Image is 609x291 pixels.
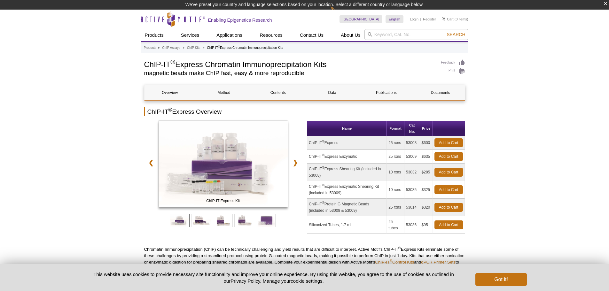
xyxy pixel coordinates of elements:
[421,260,456,264] a: qPCR Primer Sets
[410,17,418,21] a: Login
[387,181,404,199] td: 10 rxns
[177,29,203,41] a: Services
[404,136,420,150] td: 53008
[441,68,465,75] a: Print
[230,278,260,284] a: Privacy Policy
[322,140,324,143] sup: ®
[307,150,387,164] td: ChIP-IT Express Enzymatic
[445,32,467,37] button: Search
[144,45,156,51] a: Products
[434,168,463,177] a: Add to Cart
[288,155,302,170] a: ❯
[168,107,172,112] sup: ®
[158,46,160,50] li: »
[420,164,433,181] td: $285
[423,17,436,21] a: Register
[199,85,249,100] a: Method
[307,199,387,216] td: ChIP-IT Protein G Magnetic Beads (included in 53008 & 53009)
[447,32,465,37] span: Search
[322,153,324,157] sup: ®
[256,29,286,41] a: Resources
[387,164,404,181] td: 10 rxns
[386,15,403,23] a: English
[183,46,185,50] li: »
[441,59,465,66] a: Feedback
[307,181,387,199] td: ChIP-IT Express Enzymatic Shearing Kit (included in 53009)
[387,216,404,234] td: 25 tubes
[144,107,465,116] h2: ChIP-IT Express Overview
[420,15,421,23] li: |
[337,29,364,41] a: About Us
[141,29,168,41] a: Products
[434,138,463,147] a: Add to Cart
[364,29,468,40] input: Keyword, Cat. No.
[213,29,246,41] a: Applications
[159,121,288,209] a: ChIP-IT Express Kit
[387,121,404,136] th: Format
[404,216,420,234] td: 53036
[404,121,420,136] th: Cat No.
[144,70,435,76] h2: magnetic beads make ChIP fast, easy & more reproducible
[207,46,283,50] li: ChIP-IT Express Chromatin Immunoprecipitation Kits
[160,198,286,204] span: ChIP-IT Express Kit
[404,199,420,216] td: 53014
[434,203,463,212] a: Add to Cart
[307,164,387,181] td: ChIP-IT Express Shearing Kit (included in 53008)
[307,85,357,100] a: Data
[390,259,392,263] sup: ®
[291,278,322,284] button: cookie settings
[415,85,466,100] a: Documents
[144,59,435,69] h1: ChIP-IT Express Chromatin Immunoprecipitation Kits
[144,155,158,170] a: ❮
[253,85,303,100] a: Contents
[170,58,175,65] sup: ®
[420,216,433,234] td: $95
[162,45,180,51] a: ChIP Assays
[404,164,420,181] td: 53032
[361,85,412,100] a: Publications
[159,121,288,207] img: ChIP-IT Express Kit
[442,17,454,21] a: Cart
[322,166,324,169] sup: ®
[296,29,327,41] a: Contact Us
[442,15,468,23] li: (0 items)
[340,15,383,23] a: [GEOGRAPHIC_DATA]
[322,201,324,204] sup: ®
[203,46,205,50] li: »
[387,199,404,216] td: 25 rxns
[144,85,195,100] a: Overview
[420,150,433,164] td: $635
[187,45,200,51] a: ChIP Kits
[404,181,420,199] td: 53035
[442,17,445,20] img: Your Cart
[322,183,324,187] sup: ®
[307,121,387,136] th: Name
[434,185,463,194] a: Add to Cart
[404,150,420,164] td: 53009
[307,216,387,234] td: Siliconized Tubes, 1.7 ml
[307,136,387,150] td: ChIP-IT Express
[434,220,463,229] a: Add to Cart
[387,136,404,150] td: 25 rxns
[330,5,347,20] img: Change Here
[420,136,433,150] td: $600
[375,260,414,264] a: ChIP-IT®Control Kits
[420,199,433,216] td: $320
[398,246,401,250] sup: ®
[420,181,433,199] td: $325
[218,45,220,48] sup: ®
[434,152,463,161] a: Add to Cart
[208,17,272,23] h2: Enabling Epigenetics Research
[144,246,465,272] p: Chromatin Immunoprecipitation (ChIP) can be technically challenging and yield results that are di...
[420,121,433,136] th: Price
[82,271,465,284] p: This website uses cookies to provide necessary site functionality and improve your online experie...
[475,273,527,286] button: Got it!
[387,150,404,164] td: 25 rxns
